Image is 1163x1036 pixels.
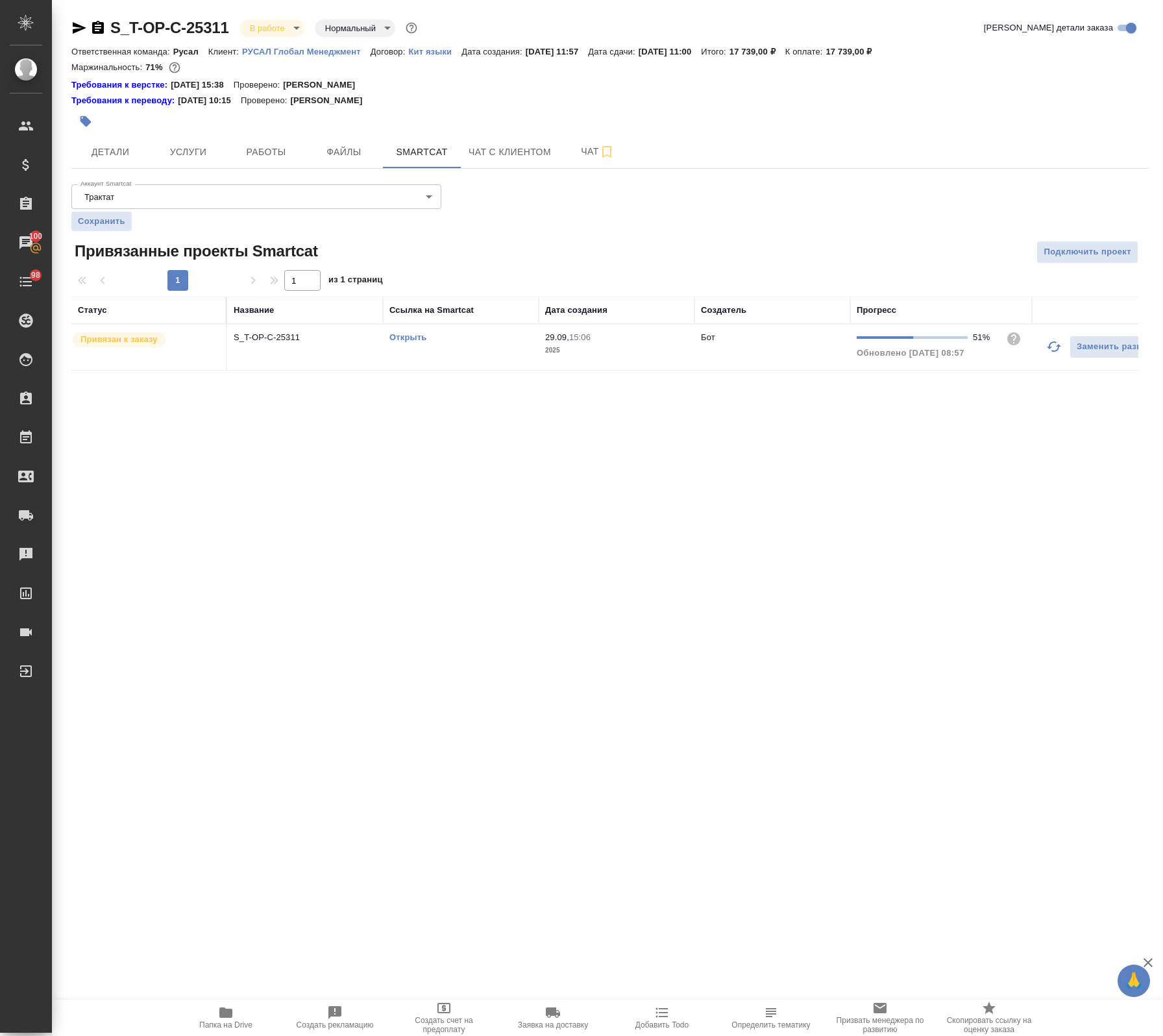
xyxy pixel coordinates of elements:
[701,332,715,342] p: Бот
[942,1016,1036,1034] span: Скопировать ссылку на оценку заказа
[321,23,380,34] button: Нормальный
[403,19,420,36] button: Доп статусы указывают на важность/срочность заказа
[635,1020,689,1030] span: Добавить Todo
[315,19,395,37] div: В работе
[21,230,51,243] span: 100
[171,1000,280,1036] button: Папка на Drive
[545,304,607,317] div: Дата создания
[328,272,383,291] span: из 1 страниц
[389,1000,498,1036] button: Создать счет на предоплату
[297,1020,374,1030] span: Создать рекламацию
[408,47,461,56] p: Кит языки
[80,333,158,346] p: Привязан к заказу
[242,47,371,56] p: РУСАЛ Глобал Менеджмент
[171,79,234,92] p: [DATE] 15:38
[79,144,141,160] span: Детали
[701,47,729,56] p: Итого:
[701,304,746,317] div: Создатель
[599,144,615,160] svg: Подписаться
[313,144,375,160] span: Файлы
[857,304,896,317] div: Прогресс
[78,304,107,317] div: Статус
[178,94,241,107] p: [DATE] 10:15
[71,79,171,92] div: Нажми, чтобы открыть папку с инструкцией
[71,94,178,107] a: Требования к переводу:
[526,47,589,56] p: [DATE] 11:57
[826,1000,935,1036] button: Призвать менеджера по развитию
[833,1016,927,1034] span: Призвать менеджера по развитию
[935,1000,1044,1036] button: Скопировать ссылку на оценку заказа
[71,107,100,136] button: Добавить тэг
[234,304,274,317] div: Название
[569,332,591,342] p: 15:06
[716,1000,826,1036] button: Определить тематику
[567,143,629,160] span: Чат
[1038,331,1070,362] button: Обновить прогресс
[973,331,996,344] div: 51%
[391,144,453,160] span: Smartcat
[498,1000,607,1036] button: Заявка на доставку
[731,1020,810,1030] span: Определить тематику
[71,20,87,36] button: Скопировать ссылку для ЯМессенджера
[290,94,372,107] p: [PERSON_NAME]
[71,47,173,56] p: Ответственная команда:
[389,304,474,317] div: Ссылка на Smartcat
[208,47,242,56] p: Клиент:
[235,144,297,160] span: Работы
[246,23,289,34] button: В работе
[1123,967,1145,994] span: 🙏
[397,1016,491,1034] span: Создать счет на предоплату
[23,269,48,282] span: 98
[469,144,551,160] span: Чат с клиентом
[518,1020,588,1030] span: Заявка на доставку
[242,45,371,56] a: РУСАЛ Глобал Менеджмент
[1036,241,1138,264] button: Подключить проект
[3,227,49,259] a: 100
[389,332,426,342] a: Открыть
[78,215,125,228] span: Сохранить
[785,47,826,56] p: К оплате:
[461,47,525,56] p: Дата создания:
[239,19,304,37] div: В работе
[1118,965,1150,997] button: 🙏
[234,331,376,344] p: S_T-OP-C-25311
[984,21,1113,34] span: [PERSON_NAME] детали заказа
[173,47,208,56] p: Русал
[1044,245,1131,260] span: Подключить проект
[71,94,178,107] div: Нажми, чтобы открыть папку с инструкцией
[145,62,165,72] p: 71%
[283,79,365,92] p: [PERSON_NAME]
[241,94,291,107] p: Проверено:
[639,47,702,56] p: [DATE] 11:00
[857,348,964,358] span: Обновлено [DATE] 08:57
[408,45,461,56] a: Кит языки
[166,59,183,76] button: 4354.00 RUB;
[545,344,688,357] p: 2025
[80,191,118,203] button: Трактат
[588,47,638,56] p: Дата сдачи:
[71,241,318,262] span: Привязанные проекты Smartcat
[71,184,441,209] div: Трактат
[729,47,785,56] p: 17 739,00 ₽
[71,212,132,231] button: Сохранить
[71,79,171,92] a: Требования к верстке:
[71,62,145,72] p: Маржинальность:
[199,1020,252,1030] span: Папка на Drive
[280,1000,389,1036] button: Создать рекламацию
[90,20,106,36] button: Скопировать ссылку
[826,47,881,56] p: 17 739,00 ₽
[545,332,569,342] p: 29.09,
[234,79,284,92] p: Проверено:
[371,47,409,56] p: Договор:
[3,265,49,298] a: 98
[110,19,229,36] a: S_T-OP-C-25311
[157,144,219,160] span: Услуги
[607,1000,716,1036] button: Добавить Todo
